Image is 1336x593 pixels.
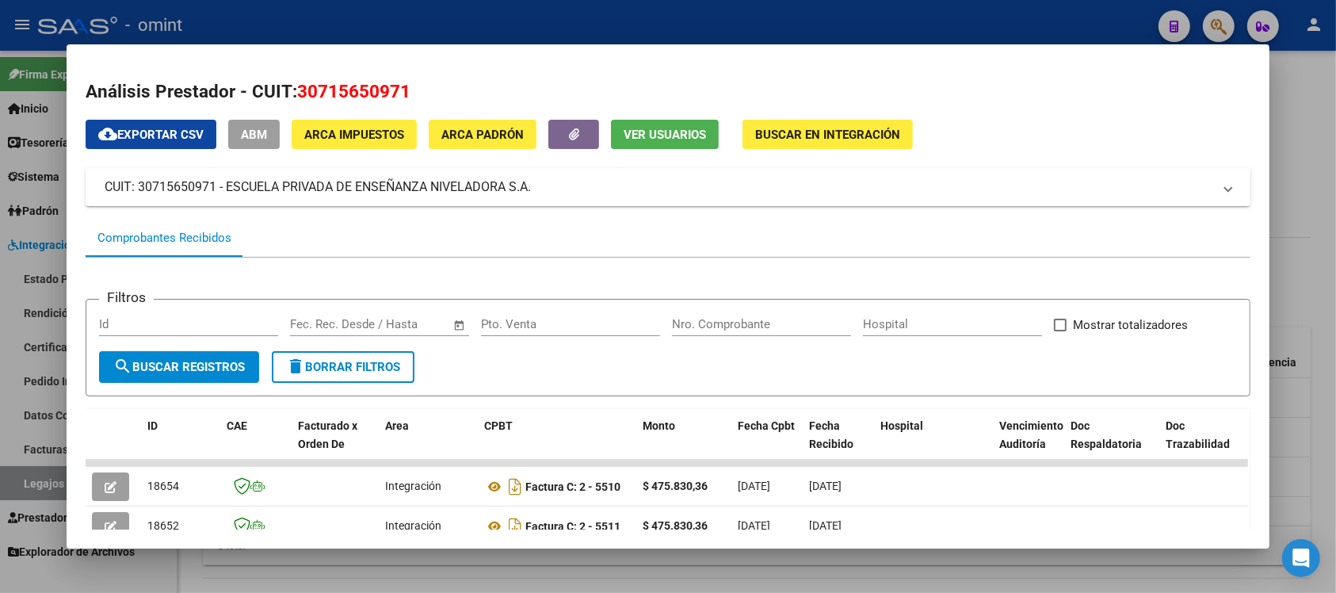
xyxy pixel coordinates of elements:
[105,178,1212,197] mat-panel-title: CUIT: 30715650971 - ESCUELA PRIVADA DE ENSEÑANZA NIVELADORA S.A.
[738,419,795,432] span: Fecha Cpbt
[97,229,231,247] div: Comprobantes Recibidos
[298,419,357,450] span: Facturado x Orden De
[385,519,441,532] span: Integración
[290,317,354,331] input: Fecha inicio
[429,120,536,149] button: ARCA Padrón
[525,520,620,533] strong: Factura C: 2 - 5511
[993,409,1064,479] datatable-header-cell: Vencimiento Auditoría
[803,409,874,479] datatable-header-cell: Fecha Recibido
[809,519,842,532] span: [DATE]
[643,519,708,532] strong: $ 475.830,36
[1159,409,1254,479] datatable-header-cell: Doc Trazabilidad
[478,409,636,479] datatable-header-cell: CPBT
[98,124,117,143] mat-icon: cloud_download
[450,316,468,335] button: Open calendar
[755,128,900,142] span: Buscar en Integración
[286,360,400,374] span: Borrar Filtros
[1282,539,1320,577] div: Open Intercom Messenger
[643,480,708,492] strong: $ 475.830,36
[880,419,923,432] span: Hospital
[1073,316,1188,335] span: Mostrar totalizadores
[385,480,441,492] span: Integración
[241,128,267,142] span: ABM
[484,419,513,432] span: CPBT
[272,351,414,383] button: Borrar Filtros
[809,419,853,450] span: Fecha Recibido
[738,480,770,492] span: [DATE]
[86,120,216,149] button: Exportar CSV
[385,419,409,432] span: Area
[304,128,404,142] span: ARCA Impuestos
[147,419,158,432] span: ID
[636,409,731,479] datatable-header-cell: Monto
[731,409,803,479] datatable-header-cell: Fecha Cpbt
[738,519,770,532] span: [DATE]
[1071,419,1142,450] span: Doc Respaldatoria
[227,419,247,432] span: CAE
[999,419,1063,450] span: Vencimiento Auditoría
[286,357,305,376] mat-icon: delete
[297,81,410,101] span: 30715650971
[742,120,913,149] button: Buscar en Integración
[643,419,675,432] span: Monto
[113,357,132,376] mat-icon: search
[86,168,1250,206] mat-expansion-panel-header: CUIT: 30715650971 - ESCUELA PRIVADA DE ENSEÑANZA NIVELADORA S.A.
[141,409,220,479] datatable-header-cell: ID
[292,120,417,149] button: ARCA Impuestos
[368,317,445,331] input: Fecha fin
[99,351,259,383] button: Buscar Registros
[220,409,292,479] datatable-header-cell: CAE
[292,409,379,479] datatable-header-cell: Facturado x Orden De
[624,128,706,142] span: Ver Usuarios
[99,287,154,308] h3: Filtros
[98,128,204,142] span: Exportar CSV
[611,120,719,149] button: Ver Usuarios
[147,519,179,532] span: 18652
[1064,409,1159,479] datatable-header-cell: Doc Respaldatoria
[86,78,1250,105] h2: Análisis Prestador - CUIT:
[809,480,842,492] span: [DATE]
[147,480,179,492] span: 18654
[441,128,524,142] span: ARCA Padrón
[228,120,280,149] button: ABM
[505,474,525,499] i: Descargar documento
[525,480,620,493] strong: Factura C: 2 - 5510
[379,409,478,479] datatable-header-cell: Area
[113,360,245,374] span: Buscar Registros
[874,409,993,479] datatable-header-cell: Hospital
[505,514,525,539] i: Descargar documento
[1166,419,1230,450] span: Doc Trazabilidad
